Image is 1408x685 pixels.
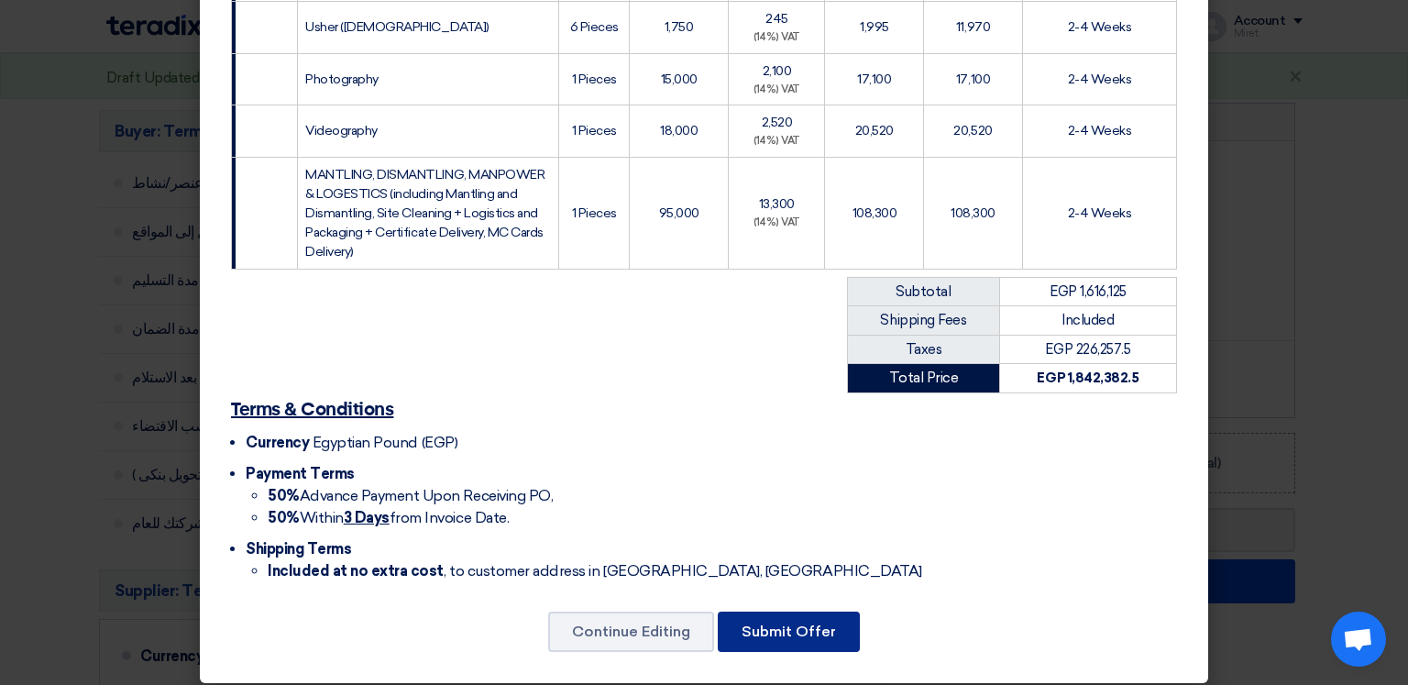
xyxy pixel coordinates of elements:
[1068,205,1132,221] span: 2-4 Weeks
[305,167,544,260] span: MANTLING, DISMANTLING, MANPOWER & LOGESTICS (including Mantling and Dismantling, Site Cleaning + ...
[953,123,992,138] span: 20,520
[305,72,379,87] span: Photography
[231,401,393,419] u: Terms & Conditions
[765,11,788,27] span: 245
[344,509,390,526] u: 3 Days
[759,196,795,212] span: 13,300
[736,134,817,149] div: (14%) VAT
[1068,19,1132,35] span: 2-4 Weeks
[857,72,891,87] span: 17,100
[268,487,553,504] span: Advance Payment Upon Receiving PO,
[848,364,1000,393] td: Total Price
[951,205,995,221] span: 108,300
[1061,312,1114,328] span: Included
[1045,341,1130,358] span: EGP 226,257.5
[572,205,617,221] span: 1 Pieces
[1068,123,1132,138] span: 2-4 Weeks
[999,277,1176,306] td: EGP 1,616,125
[736,215,817,231] div: (14%) VAT
[268,487,300,504] strong: 50%
[848,306,1000,336] td: Shipping Fees
[268,560,1177,582] li: , to customer address in [GEOGRAPHIC_DATA], [GEOGRAPHIC_DATA]
[572,123,617,138] span: 1 Pieces
[246,465,355,482] span: Payment Terms
[1037,370,1138,386] strong: EGP 1,842,382.5
[956,19,990,35] span: 11,970
[572,72,617,87] span: 1 Pieces
[736,30,817,46] div: (14%) VAT
[660,123,698,138] span: 18,000
[305,123,378,138] span: Videography
[718,612,860,652] button: Submit Offer
[661,72,698,87] span: 15,000
[246,434,309,451] span: Currency
[268,562,444,580] strong: Included at no extra cost
[305,19,489,35] span: Usher ([DEMOGRAPHIC_DATA])
[848,277,1000,306] td: Subtotal
[570,19,619,35] span: 6 Pieces
[763,63,792,79] span: 2,100
[762,115,793,130] span: 2,520
[956,72,990,87] span: 17,100
[860,19,889,35] span: 1,995
[665,19,694,35] span: 1,750
[1068,72,1132,87] span: 2-4 Weeks
[852,205,897,221] span: 108,300
[1331,612,1386,667] a: Open chat
[548,612,714,652] button: Continue Editing
[848,335,1000,364] td: Taxes
[313,434,457,451] span: Egyptian Pound (EGP)
[855,123,894,138] span: 20,520
[268,509,300,526] strong: 50%
[736,83,817,98] div: (14%) VAT
[246,540,351,558] span: Shipping Terms
[268,509,509,526] span: Within from Invoice Date.
[659,205,699,221] span: 95,000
